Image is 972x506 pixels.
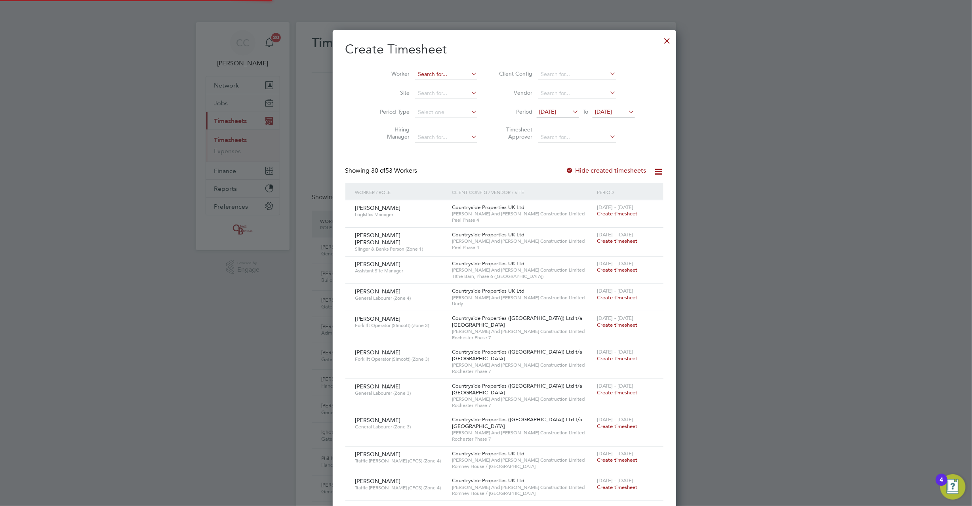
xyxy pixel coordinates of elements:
[497,108,533,115] label: Period
[355,261,401,268] span: [PERSON_NAME]
[355,268,446,274] span: Assistant Site Manager
[497,89,533,96] label: Vendor
[597,321,637,328] span: Create timesheet
[374,126,410,140] label: Hiring Manager
[374,108,410,115] label: Period Type
[538,132,616,143] input: Search for...
[355,485,446,491] span: Traffic [PERSON_NAME] (CPCS) (Zone 4)
[452,231,524,238] span: Countryside Properties UK Ltd
[452,273,593,280] span: Tithe Barn, Phase 6 ([GEOGRAPHIC_DATA])
[355,390,446,396] span: General Labourer (Zone 3)
[597,294,637,301] span: Create timesheet
[345,41,663,58] h2: Create Timesheet
[452,217,593,223] span: Peel Phase 4
[597,315,633,321] span: [DATE] - [DATE]
[597,204,633,211] span: [DATE] - [DATE]
[372,167,417,175] span: 53 Workers
[452,348,582,362] span: Countryside Properties ([GEOGRAPHIC_DATA]) Ltd t/a [GEOGRAPHIC_DATA]
[597,450,633,457] span: [DATE] - [DATE]
[355,246,446,252] span: Slinger & Banks Person (Zone 1)
[597,238,637,244] span: Create timesheet
[940,480,943,490] div: 4
[452,450,524,457] span: Countryside Properties UK Ltd
[355,417,401,424] span: [PERSON_NAME]
[595,183,656,201] div: Period
[452,484,593,491] span: [PERSON_NAME] And [PERSON_NAME] Construction Limited
[452,477,524,484] span: Countryside Properties UK Ltd
[355,424,446,430] span: General Labourer (Zone 3)
[374,89,410,96] label: Site
[597,231,633,238] span: [DATE] - [DATE]
[597,389,637,396] span: Create timesheet
[355,315,401,322] span: [PERSON_NAME]
[355,451,401,458] span: [PERSON_NAME]
[452,301,593,307] span: Undy
[355,211,446,218] span: Logistics Manager
[355,204,401,211] span: [PERSON_NAME]
[452,436,593,442] span: Rochester Phase 7
[597,457,637,463] span: Create timesheet
[452,204,524,211] span: Countryside Properties UK Ltd
[452,362,593,368] span: [PERSON_NAME] And [PERSON_NAME] Construction Limited
[415,69,477,80] input: Search for...
[452,315,582,328] span: Countryside Properties ([GEOGRAPHIC_DATA]) Ltd t/a [GEOGRAPHIC_DATA]
[452,430,593,436] span: [PERSON_NAME] And [PERSON_NAME] Construction Limited
[452,457,593,463] span: [PERSON_NAME] And [PERSON_NAME] Construction Limited
[355,356,446,362] span: Forklift Operator (Simcott) (Zone 3)
[452,402,593,409] span: Rochester Phase 7
[374,70,410,77] label: Worker
[497,126,533,140] label: Timesheet Approver
[450,183,595,201] div: Client Config / Vendor / Site
[597,210,637,217] span: Create timesheet
[595,108,612,115] span: [DATE]
[566,167,646,175] label: Hide created timesheets
[452,396,593,402] span: [PERSON_NAME] And [PERSON_NAME] Construction Limited
[355,458,446,464] span: Traffic [PERSON_NAME] (CPCS) (Zone 4)
[597,416,633,423] span: [DATE] - [DATE]
[597,477,633,484] span: [DATE] - [DATE]
[452,267,593,273] span: [PERSON_NAME] And [PERSON_NAME] Construction Limited
[597,260,633,267] span: [DATE] - [DATE]
[538,88,616,99] input: Search for...
[597,266,637,273] span: Create timesheet
[452,368,593,375] span: Rochester Phase 7
[353,183,450,201] div: Worker / Role
[355,288,401,295] span: [PERSON_NAME]
[355,322,446,329] span: Forklift Operator (Simcott) (Zone 3)
[355,477,401,485] span: [PERSON_NAME]
[597,484,637,491] span: Create timesheet
[415,88,477,99] input: Search for...
[452,238,593,244] span: [PERSON_NAME] And [PERSON_NAME] Construction Limited
[597,382,633,389] span: [DATE] - [DATE]
[452,416,582,430] span: Countryside Properties ([GEOGRAPHIC_DATA]) Ltd t/a [GEOGRAPHIC_DATA]
[355,232,401,246] span: [PERSON_NAME] [PERSON_NAME]
[452,382,582,396] span: Countryside Properties ([GEOGRAPHIC_DATA]) Ltd t/a [GEOGRAPHIC_DATA]
[940,474,966,500] button: Open Resource Center, 4 new notifications
[452,260,524,267] span: Countryside Properties UK Ltd
[539,108,557,115] span: [DATE]
[597,348,633,355] span: [DATE] - [DATE]
[452,335,593,341] span: Rochester Phase 7
[452,211,593,217] span: [PERSON_NAME] And [PERSON_NAME] Construction Limited
[452,287,524,294] span: Countryside Properties UK Ltd
[581,107,591,117] span: To
[355,295,446,301] span: General Labourer (Zone 4)
[452,463,593,470] span: Romney House / [GEOGRAPHIC_DATA]
[452,490,593,496] span: Romney House / [GEOGRAPHIC_DATA]
[355,349,401,356] span: [PERSON_NAME]
[452,244,593,251] span: Peel Phase 4
[497,70,533,77] label: Client Config
[452,295,593,301] span: [PERSON_NAME] And [PERSON_NAME] Construction Limited
[452,328,593,335] span: [PERSON_NAME] And [PERSON_NAME] Construction Limited
[415,107,477,118] input: Select one
[597,287,633,294] span: [DATE] - [DATE]
[597,423,637,430] span: Create timesheet
[345,167,419,175] div: Showing
[538,69,616,80] input: Search for...
[597,355,637,362] span: Create timesheet
[415,132,477,143] input: Search for...
[372,167,386,175] span: 30 of
[355,383,401,390] span: [PERSON_NAME]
